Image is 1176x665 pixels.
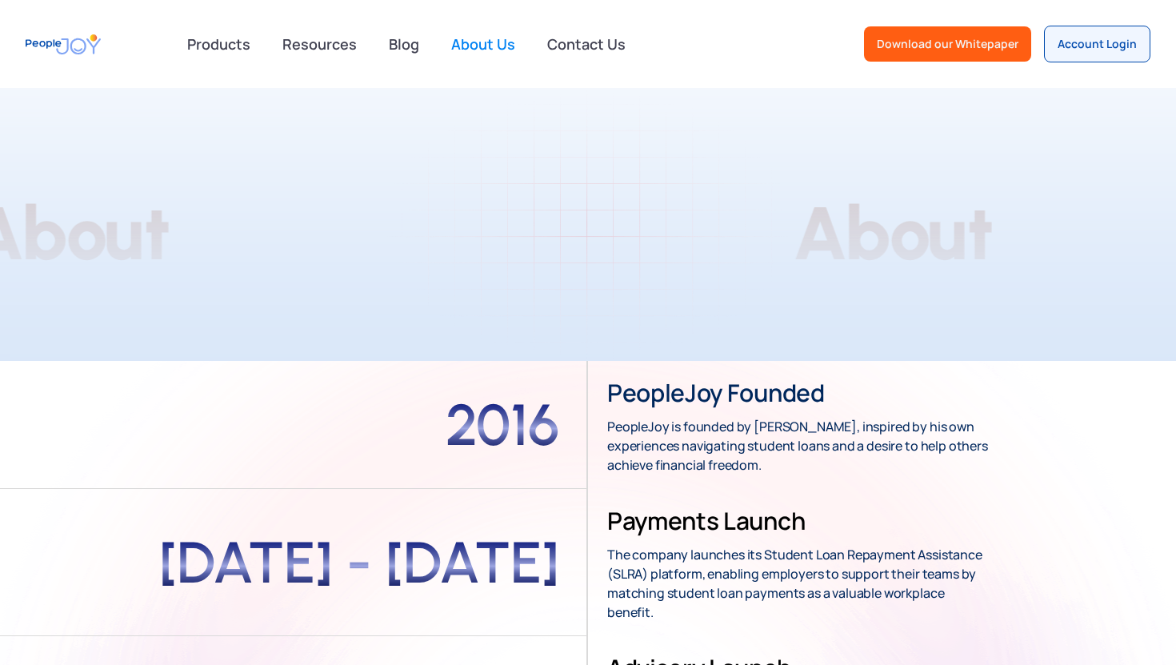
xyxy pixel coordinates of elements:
[273,26,366,62] a: Resources
[1058,36,1137,52] div: Account Login
[607,505,805,537] h3: Payments Launch
[607,545,991,622] p: The company launches its Student Loan Repayment Assistance (SLRA) platform, enabling employers to...
[877,36,1018,52] div: Download our Whitepaper
[864,26,1031,62] a: Download our Whitepaper
[442,26,525,62] a: About Us
[538,26,635,62] a: Contact Us
[178,28,260,60] div: Products
[607,417,991,475] p: PeopleJoy is founded by [PERSON_NAME], inspired by his own experiences navigating student loans a...
[26,26,101,62] a: home
[607,377,825,409] h3: PeopleJoy founded
[379,26,429,62] a: Blog
[1044,26,1150,62] a: Account Login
